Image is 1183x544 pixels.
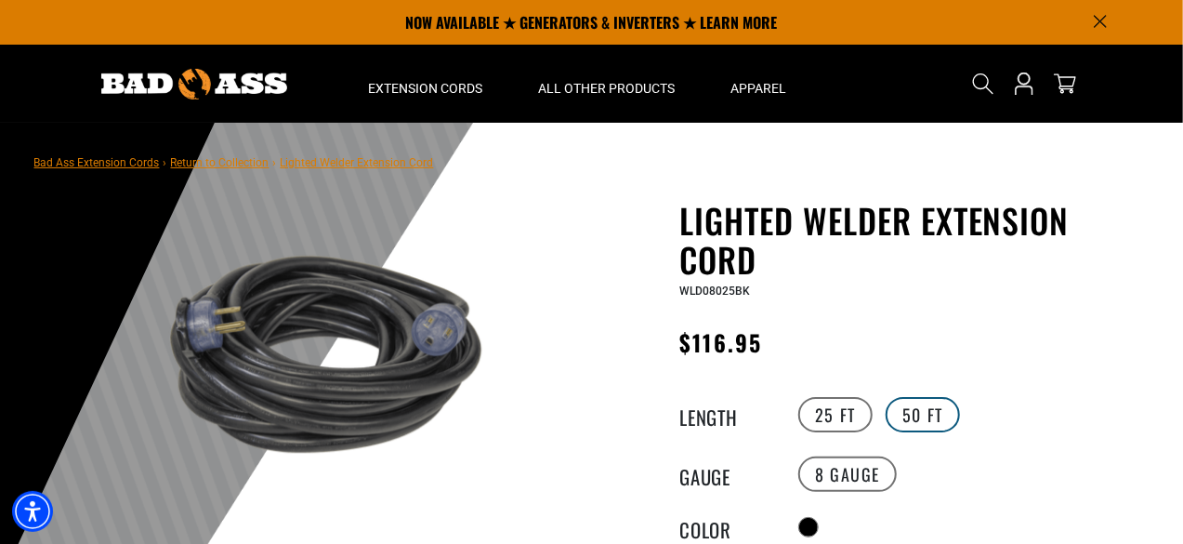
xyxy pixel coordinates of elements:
[369,80,483,97] span: Extension Cords
[164,156,167,169] span: ›
[680,403,773,427] legend: Length
[680,462,773,486] legend: Gauge
[511,45,703,123] summary: All Other Products
[798,397,873,432] label: 25 FT
[886,397,960,432] label: 50 FT
[341,45,511,123] summary: Extension Cords
[968,69,998,99] summary: Search
[101,69,287,100] img: Bad Ass Extension Cords
[798,457,897,492] label: 8 Gauge
[680,325,763,359] span: $116.95
[731,80,787,97] span: Apparel
[34,151,434,173] nav: breadcrumbs
[680,515,773,539] legend: Color
[539,80,676,97] span: All Other Products
[273,156,277,169] span: ›
[12,491,53,532] div: Accessibility Menu
[703,45,815,123] summary: Apparel
[89,205,537,503] img: black
[680,201,1136,279] h1: Lighted Welder Extension Cord
[34,156,160,169] a: Bad Ass Extension Cords
[680,285,751,298] span: WLD08025BK
[171,156,269,169] a: Return to Collection
[281,156,434,169] span: Lighted Welder Extension Cord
